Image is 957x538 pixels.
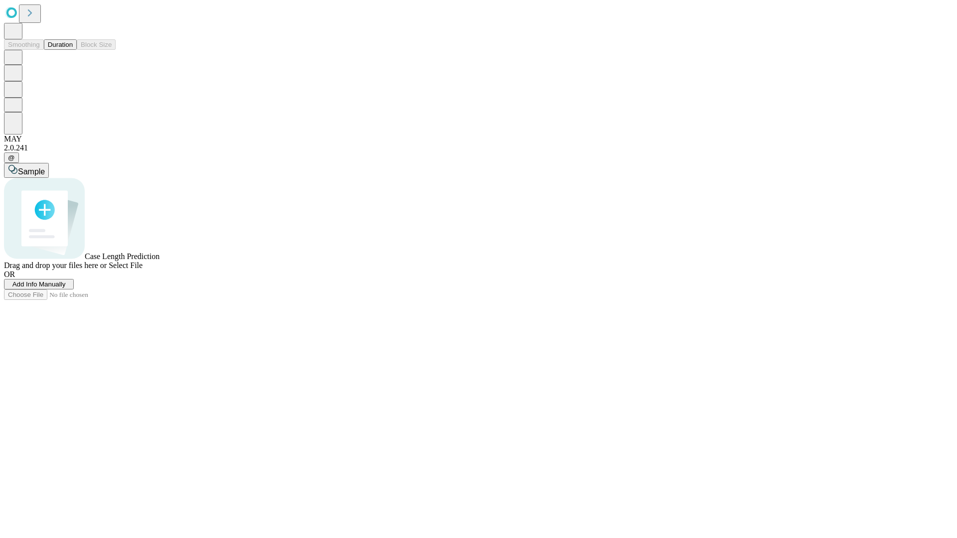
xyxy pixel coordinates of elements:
[18,167,45,176] span: Sample
[44,39,77,50] button: Duration
[109,261,143,269] span: Select File
[4,163,49,178] button: Sample
[4,134,953,143] div: MAY
[4,270,15,278] span: OR
[4,39,44,50] button: Smoothing
[8,154,15,161] span: @
[85,252,159,261] span: Case Length Prediction
[12,280,66,288] span: Add Info Manually
[77,39,116,50] button: Block Size
[4,152,19,163] button: @
[4,143,953,152] div: 2.0.241
[4,279,74,289] button: Add Info Manually
[4,261,107,269] span: Drag and drop your files here or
